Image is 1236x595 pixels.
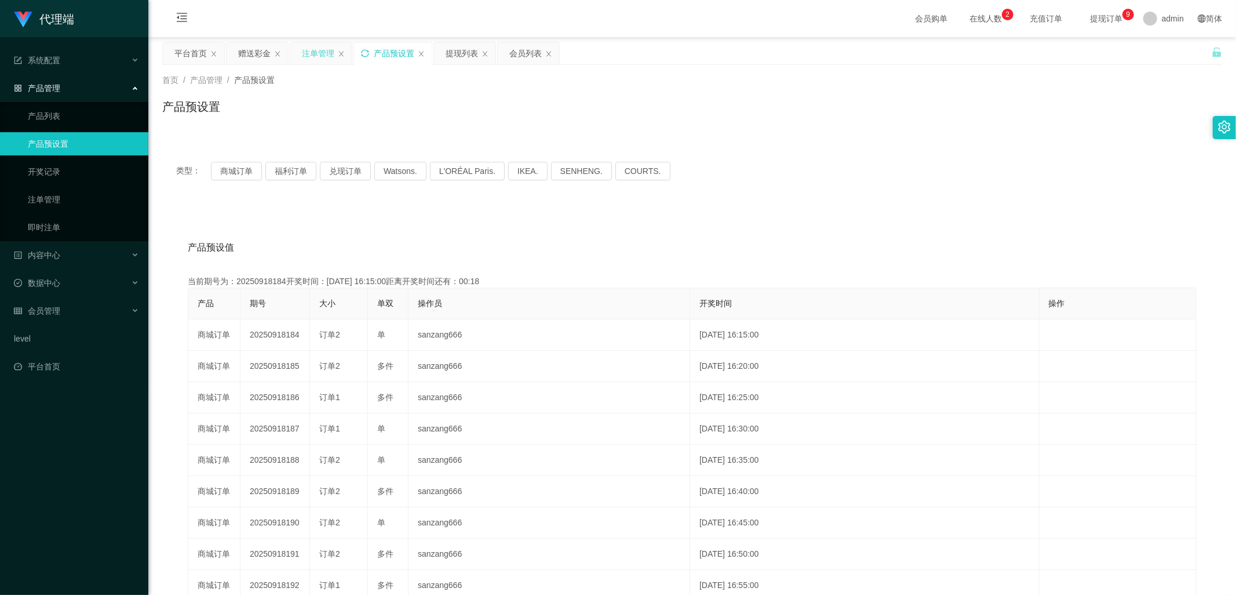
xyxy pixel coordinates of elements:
[377,581,393,590] span: 多件
[188,275,1197,288] div: 当前期号为：20250918184开奖时间：[DATE] 16:15:00距离开奖时间还有：00:18
[302,42,334,64] div: 注单管理
[238,42,271,64] div: 赠送彩金
[174,42,207,64] div: 平台首页
[176,162,211,180] span: 类型：
[210,50,217,57] i: 图标: close
[188,476,240,507] td: 商城订单
[377,361,393,371] span: 多件
[14,355,139,378] a: 图标: dashboard平台首页
[14,327,139,350] a: level
[690,351,1040,382] td: [DATE] 16:20:00
[446,42,478,64] div: 提现列表
[690,476,1040,507] td: [DATE] 16:40:00
[319,487,340,496] span: 订单2
[409,382,690,413] td: sanzang666
[188,445,240,476] td: 商城订单
[1084,14,1128,23] span: 提现订单
[690,382,1040,413] td: [DATE] 16:25:00
[240,539,310,570] td: 20250918191
[377,330,385,339] span: 单
[1198,14,1206,23] i: 图标: global
[409,507,690,539] td: sanzang666
[190,75,223,85] span: 产品管理
[198,299,214,308] span: 产品
[430,162,505,180] button: L'ORÉAL Paris.
[28,132,139,155] a: 产品预设置
[409,476,690,507] td: sanzang666
[377,518,385,527] span: 单
[227,75,229,85] span: /
[188,320,240,351] td: 商城订单
[374,42,414,64] div: 产品预设置
[162,1,202,38] i: 图标: menu-fold
[14,12,32,28] img: logo.9652507e.png
[361,49,369,57] i: 图标: sync
[188,413,240,445] td: 商城订单
[409,351,690,382] td: sanzang666
[418,299,442,308] span: 操作员
[1122,9,1134,20] sup: 9
[690,413,1040,445] td: [DATE] 16:30:00
[964,14,1008,23] span: 在线人数
[338,50,345,57] i: 图标: close
[319,549,340,558] span: 订单2
[14,56,60,65] span: 系统配置
[240,382,310,413] td: 20250918186
[240,351,310,382] td: 20250918185
[409,413,690,445] td: sanzang666
[28,188,139,211] a: 注单管理
[690,320,1040,351] td: [DATE] 16:15:00
[374,162,426,180] button: Watsons.
[319,361,340,371] span: 订单2
[1006,9,1010,20] p: 2
[1126,9,1131,20] p: 9
[551,162,612,180] button: SENHENG.
[509,42,542,64] div: 会员列表
[162,75,178,85] span: 首页
[14,14,74,23] a: 代理端
[14,84,22,92] i: 图标: appstore-o
[14,306,60,315] span: 会员管理
[319,455,340,465] span: 订单2
[1002,9,1013,20] sup: 2
[14,307,22,315] i: 图标: table
[377,424,385,433] span: 单
[377,487,393,496] span: 多件
[14,278,60,288] span: 数据中心
[482,50,488,57] i: 图标: close
[377,393,393,402] span: 多件
[162,98,220,115] h1: 产品预设置
[1024,14,1068,23] span: 充值订单
[377,549,393,558] span: 多件
[28,160,139,183] a: 开奖记录
[690,507,1040,539] td: [DATE] 16:45:00
[250,299,266,308] span: 期号
[188,382,240,413] td: 商城订单
[240,476,310,507] td: 20250918189
[188,539,240,570] td: 商城订单
[319,518,340,527] span: 订单2
[377,455,385,465] span: 单
[240,507,310,539] td: 20250918190
[28,104,139,128] a: 产品列表
[240,445,310,476] td: 20250918188
[418,50,425,57] i: 图标: close
[14,279,22,287] i: 图标: check-circle-o
[699,299,732,308] span: 开奖时间
[265,162,316,180] button: 福利订单
[690,539,1040,570] td: [DATE] 16:50:00
[39,1,74,38] h1: 代理端
[28,216,139,239] a: 即时注单
[1049,299,1065,308] span: 操作
[234,75,275,85] span: 产品预设置
[409,539,690,570] td: sanzang666
[319,299,336,308] span: 大小
[1212,47,1222,57] i: 图标: unlock
[183,75,185,85] span: /
[188,351,240,382] td: 商城订单
[240,413,310,445] td: 20250918187
[1218,121,1231,133] i: 图标: setting
[615,162,670,180] button: COURTS.
[188,507,240,539] td: 商城订单
[14,84,60,93] span: 产品管理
